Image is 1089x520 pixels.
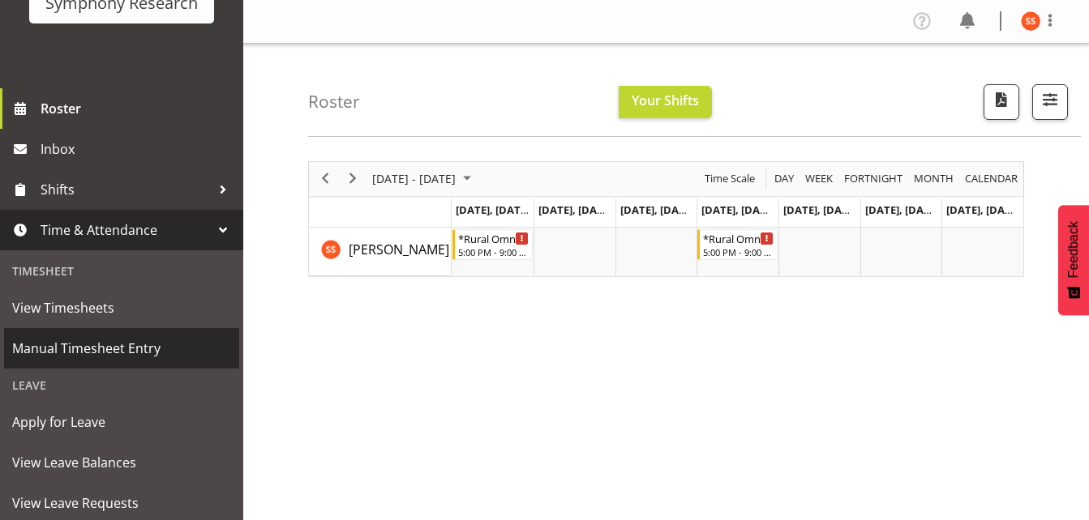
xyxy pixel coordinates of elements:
span: Fortnight [842,168,904,189]
div: Sarah Snook"s event - *Rural Omni Begin From Monday, August 25, 2025 at 5:00:00 PM GMT+12:00 Ends... [452,229,533,260]
span: Time Scale [703,168,757,189]
img: sarah-snook10022.jpg [1021,11,1040,31]
span: [DATE], [DATE] [538,202,612,217]
a: [PERSON_NAME] [349,240,449,259]
span: [DATE] - [DATE] [371,168,457,189]
div: 5:00 PM - 9:00 PM [703,245,774,258]
div: Timesheet [4,254,239,288]
button: Next [342,168,364,189]
span: Time & Attendance [41,218,211,242]
span: Inbox [41,137,235,161]
span: Week [804,168,834,189]
div: next period [339,162,367,196]
span: [DATE], [DATE] [946,202,1020,217]
span: Roster [41,96,235,121]
a: View Timesheets [4,288,239,328]
div: previous period [311,162,339,196]
button: Fortnight [842,168,906,189]
button: Your Shifts [619,86,712,118]
button: Timeline Month [911,168,957,189]
button: Filter Shifts [1032,84,1068,120]
span: [DATE], [DATE] [865,202,939,217]
span: [DATE], [DATE] [620,202,694,217]
span: [DATE], [DATE] [701,202,775,217]
button: Timeline Week [803,168,836,189]
span: Your Shifts [632,92,699,109]
span: Manual Timesheet Entry [12,336,231,360]
button: Download a PDF of the roster according to the set date range. [984,84,1019,120]
span: [DATE], [DATE] [783,202,857,217]
a: Manual Timesheet Entry [4,328,239,369]
div: 5:00 PM - 9:00 PM [458,245,529,258]
div: Timeline Week of August 29, 2025 [308,161,1024,277]
button: Feedback - Show survey [1058,205,1089,315]
button: Previous [315,168,337,189]
button: August 2025 [370,168,478,189]
div: *Rural Omni [703,230,774,246]
span: calendar [963,168,1019,189]
div: Sarah Snook"s event - *Rural Omni Begin From Thursday, August 28, 2025 at 5:00:00 PM GMT+12:00 En... [697,229,778,260]
td: Sarah Snook resource [309,228,452,276]
span: Day [773,168,795,189]
span: View Timesheets [12,296,231,320]
div: *Rural Omni [458,230,529,246]
span: Month [912,168,955,189]
button: Month [963,168,1021,189]
span: Apply for Leave [12,410,231,434]
span: View Leave Balances [12,450,231,475]
h4: Roster [308,92,360,111]
div: Leave [4,369,239,402]
span: [DATE], [DATE] [456,202,529,217]
button: Timeline Day [772,168,797,189]
span: Shifts [41,177,211,202]
span: View Leave Requests [12,491,231,515]
table: Timeline Week of August 29, 2025 [452,228,1023,276]
button: Time Scale [702,168,758,189]
div: August 25 - 31, 2025 [367,162,481,196]
span: Feedback [1066,221,1081,278]
a: View Leave Balances [4,442,239,483]
a: Apply for Leave [4,402,239,442]
span: [PERSON_NAME] [349,241,449,258]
